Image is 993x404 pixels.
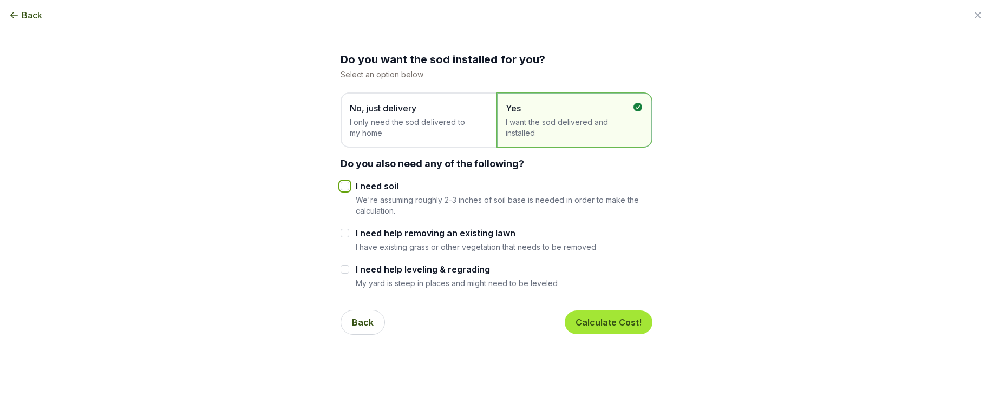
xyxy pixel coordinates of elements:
span: Yes [506,102,632,115]
p: Select an option below [341,69,652,80]
span: No, just delivery [350,102,476,115]
button: Back [9,9,42,22]
span: I only need the sod delivered to my home [350,117,476,138]
p: I have existing grass or other vegetation that needs to be removed [356,242,596,252]
h2: Do you want the sod installed for you? [341,52,652,67]
label: I need help leveling & regrading [356,263,558,276]
button: Calculate Cost! [565,310,652,334]
span: I want the sod delivered and installed [506,117,632,138]
p: We're assuming roughly 2-3 inches of soil base is needed in order to make the calculation. [356,195,652,216]
p: My yard is steep in places and might need to be leveled [356,278,558,288]
label: I need help removing an existing lawn [356,227,596,240]
span: Back [22,9,42,22]
div: Do you also need any of the following? [341,156,652,171]
label: I need soil [356,180,652,193]
button: Back [341,310,385,335]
